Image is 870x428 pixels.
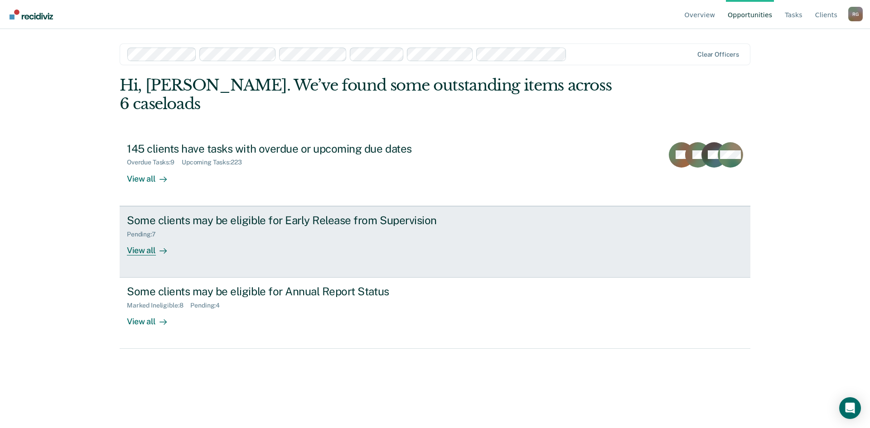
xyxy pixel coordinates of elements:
a: 145 clients have tasks with overdue or upcoming due datesOverdue Tasks:9Upcoming Tasks:223View all [120,135,750,206]
div: Pending : 4 [190,302,227,309]
button: Profile dropdown button [848,7,863,21]
div: Pending : 7 [127,231,163,238]
div: Marked Ineligible : 8 [127,302,190,309]
div: Clear officers [697,51,739,58]
img: Recidiviz [10,10,53,19]
div: View all [127,238,178,255]
div: Open Intercom Messenger [839,397,861,419]
div: View all [127,309,178,327]
a: Some clients may be eligible for Early Release from SupervisionPending:7View all [120,206,750,278]
a: Some clients may be eligible for Annual Report StatusMarked Ineligible:8Pending:4View all [120,278,750,349]
div: Upcoming Tasks : 223 [182,159,249,166]
div: Overdue Tasks : 9 [127,159,182,166]
div: Hi, [PERSON_NAME]. We’ve found some outstanding items across 6 caseloads [120,76,624,113]
div: R G [848,7,863,21]
div: Some clients may be eligible for Early Release from Supervision [127,214,445,227]
div: View all [127,166,178,184]
div: 145 clients have tasks with overdue or upcoming due dates [127,142,445,155]
div: Some clients may be eligible for Annual Report Status [127,285,445,298]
